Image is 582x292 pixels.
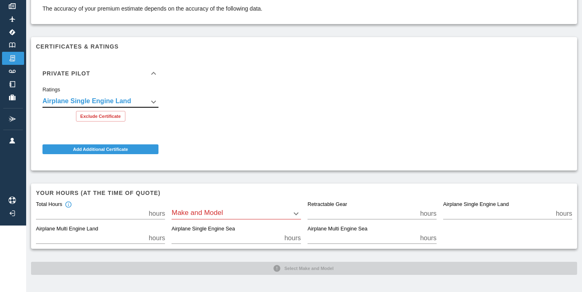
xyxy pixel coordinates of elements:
[76,111,125,122] button: Exclude Certificate
[65,201,72,208] svg: Total hours in fixed-wing aircraft
[36,201,72,208] div: Total Hours
[284,233,301,243] p: hours
[42,4,263,13] p: The accuracy of your premium estimate depends on the accuracy of the following data.
[36,86,165,128] div: Private Pilot
[42,144,158,154] button: Add Additional Certificate
[443,201,509,208] label: Airplane Single Engine Land
[308,226,368,233] label: Airplane Multi Engine Sea
[420,209,437,219] p: hours
[42,96,158,108] div: Airplane Single Engine Land
[36,188,572,197] h6: Your hours (at the time of quote)
[36,42,572,51] h6: Certificates & Ratings
[149,233,165,243] p: hours
[42,71,90,76] h6: Private Pilot
[36,60,165,86] div: Private Pilot
[420,233,437,243] p: hours
[172,226,235,233] label: Airplane Single Engine Sea
[308,201,347,208] label: Retractable Gear
[556,209,572,219] p: hours
[36,226,98,233] label: Airplane Multi Engine Land
[42,86,60,93] label: Ratings
[149,209,165,219] p: hours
